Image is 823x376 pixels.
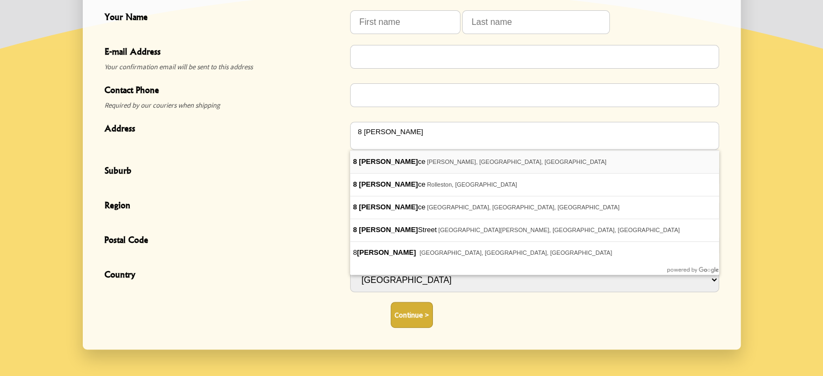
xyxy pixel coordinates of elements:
span: Required by our couriers when shipping [104,99,345,112]
span: Region [104,199,345,214]
span: ce [353,203,427,211]
span: Your confirmation email will be sent to this address [104,61,345,74]
input: Contact Phone [350,83,719,107]
span: Contact Phone [104,83,345,99]
span: ce [353,157,427,166]
textarea: Address [350,122,719,150]
button: Continue > [391,302,433,328]
input: E-mail Address [350,45,719,69]
span: ce [353,180,427,188]
span: 8 [353,180,357,188]
span: Suburb [104,164,345,180]
span: Postal Code [104,233,345,249]
span: [PERSON_NAME] [359,203,418,211]
div: [PERSON_NAME], [GEOGRAPHIC_DATA], [GEOGRAPHIC_DATA] [350,150,719,173]
span: 8 [353,248,419,256]
span: 8 [PERSON_NAME] [353,226,418,234]
select: Country [350,268,719,292]
div: Rolleston, [GEOGRAPHIC_DATA] [350,173,719,196]
input: Your Name [350,10,460,34]
span: [PERSON_NAME] [357,248,416,256]
span: Address [104,122,345,137]
span: [PERSON_NAME] [359,157,418,166]
div: [GEOGRAPHIC_DATA], [GEOGRAPHIC_DATA], [GEOGRAPHIC_DATA] [350,196,719,219]
span: Country [104,268,345,283]
span: [PERSON_NAME] [359,180,418,188]
div: [GEOGRAPHIC_DATA], [GEOGRAPHIC_DATA], [GEOGRAPHIC_DATA] [350,241,719,264]
span: 8 [353,157,357,166]
span: 8 [353,203,357,211]
span: Street [353,226,438,234]
span: Your Name [104,10,345,26]
span: E-mail Address [104,45,345,61]
div: [GEOGRAPHIC_DATA][PERSON_NAME], [GEOGRAPHIC_DATA], [GEOGRAPHIC_DATA] [350,219,719,241]
input: Your Name [462,10,610,34]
